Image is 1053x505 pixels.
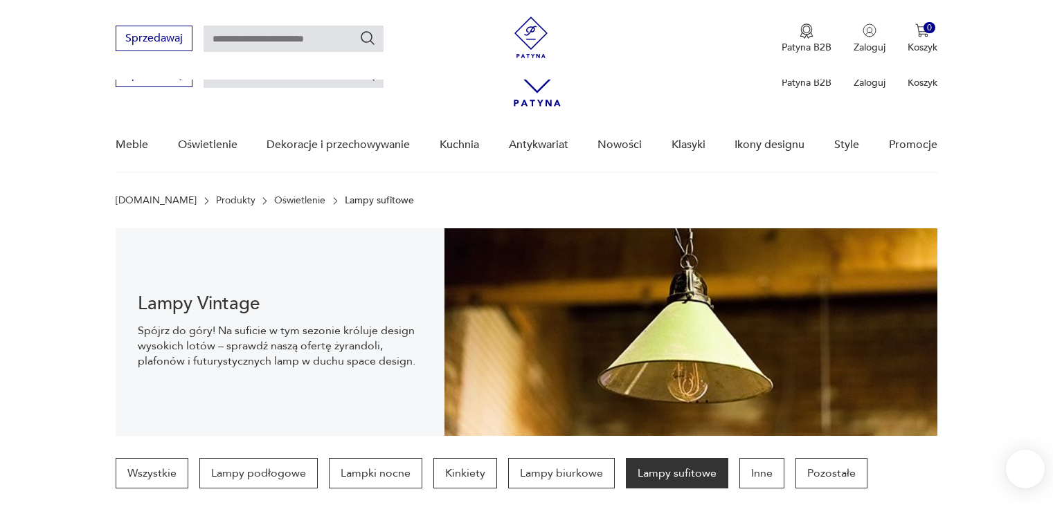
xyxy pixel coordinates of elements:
a: Meble [116,118,148,172]
h1: Lampy Vintage [138,295,422,312]
img: Lampy sufitowe w stylu vintage [444,228,937,436]
div: 0 [924,22,935,34]
a: Kinkiety [433,458,497,488]
a: Inne [739,458,784,488]
a: Dekoracje i przechowywanie [267,118,410,172]
a: [DOMAIN_NAME] [116,195,197,206]
a: Oświetlenie [274,195,325,206]
p: Patyna B2B [782,76,831,89]
img: Ikonka użytkownika [863,24,876,37]
a: Ikona medaluPatyna B2B [782,24,831,54]
button: Zaloguj [854,24,885,54]
a: Produkty [216,195,255,206]
a: Lampy sufitowe [626,458,728,488]
iframe: Smartsupp widget button [1006,450,1045,488]
a: Wszystkie [116,458,188,488]
a: Sprzedawaj [116,71,192,80]
p: Zaloguj [854,76,885,89]
a: Nowości [597,118,642,172]
a: Kuchnia [440,118,479,172]
a: Ikony designu [735,118,804,172]
a: Pozostałe [795,458,867,488]
button: 0Koszyk [908,24,937,54]
button: Szukaj [359,30,376,46]
p: Patyna B2B [782,41,831,54]
a: Lampy podłogowe [199,458,318,488]
button: Sprzedawaj [116,26,192,51]
img: Patyna - sklep z meblami i dekoracjami vintage [510,17,552,58]
p: Zaloguj [854,41,885,54]
p: Lampy sufitowe [345,195,414,206]
a: Klasyki [672,118,705,172]
a: Antykwariat [509,118,568,172]
p: Spójrz do góry! Na suficie w tym sezonie króluje design wysokich lotów – sprawdź naszą ofertę żyr... [138,323,422,369]
p: Koszyk [908,76,937,89]
a: Promocje [889,118,937,172]
button: Patyna B2B [782,24,831,54]
p: Koszyk [908,41,937,54]
a: Style [834,118,859,172]
a: Lampy biurkowe [508,458,615,488]
img: Ikona koszyka [915,24,929,37]
a: Sprzedawaj [116,35,192,44]
a: Lampki nocne [329,458,422,488]
a: Oświetlenie [178,118,237,172]
img: Ikona medalu [800,24,813,39]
